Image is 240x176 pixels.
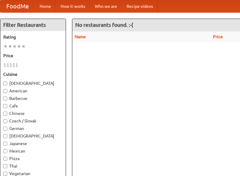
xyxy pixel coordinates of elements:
li: $ [3,62,6,68]
h5: Price [3,53,63,59]
label: Barbecue [3,95,63,101]
a: Recipe videos [122,0,158,12]
label: Japanese [3,140,63,147]
input: Chinese [3,112,7,116]
label: [DEMOGRAPHIC_DATA] [3,80,63,86]
label: Czech / Slovak [3,118,63,124]
input: Japanese [3,142,7,146]
label: Mexican [3,148,63,154]
input: Pizza [3,157,7,161]
li: $ [9,62,12,68]
a: Who we are [90,0,122,12]
label: Chinese [3,110,63,116]
label: Cafe [3,103,63,109]
input: Vegetarian [3,172,7,176]
a: How it works [56,0,90,12]
li: $ [15,62,18,68]
label: [DEMOGRAPHIC_DATA] [3,133,63,139]
label: American [3,88,63,94]
h5: Rating [3,34,63,40]
input: German [3,127,7,131]
li: ★ [17,43,21,50]
input: Cafe [3,104,7,108]
label: German [3,125,63,131]
a: FoodMe [0,0,35,12]
input: [DEMOGRAPHIC_DATA] [3,82,7,85]
h4: Filter Restaurants [0,19,66,31]
a: Home [35,0,56,12]
input: Barbecue [3,97,7,100]
a: Price [213,34,223,39]
label: Thai [3,163,63,169]
h5: Cuisine [3,71,63,77]
li: ★ [8,43,12,50]
input: American [3,89,7,93]
li: ★ [21,43,26,50]
li: $ [12,62,15,68]
input: Czech / Slovak [3,119,7,123]
li: $ [6,62,9,68]
label: Pizza [3,156,63,162]
li: ★ [12,43,17,50]
input: [DEMOGRAPHIC_DATA] [3,134,7,138]
input: Mexican [3,149,7,153]
a: Name [75,34,86,39]
input: Thai [3,164,7,168]
ng-pluralize: No restaurants found. :-( [75,22,133,28]
li: ★ [3,43,8,50]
